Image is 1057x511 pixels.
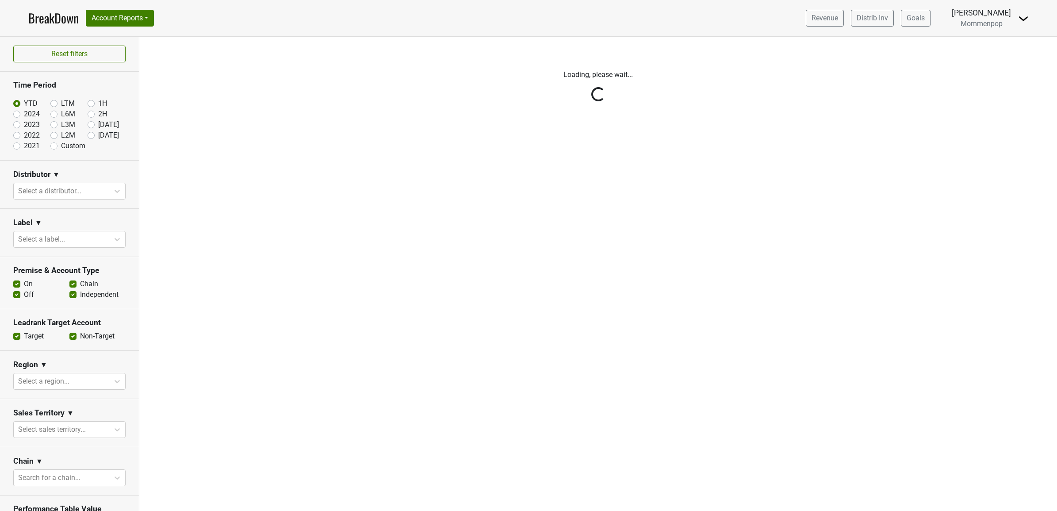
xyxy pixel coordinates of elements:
button: Account Reports [86,10,154,27]
img: Dropdown Menu [1018,13,1029,24]
span: Mommenpop [961,19,1003,28]
a: Distrib Inv [851,10,894,27]
a: Revenue [806,10,844,27]
p: Loading, please wait... [353,69,844,80]
a: Goals [901,10,931,27]
a: BreakDown [28,9,79,27]
div: [PERSON_NAME] [952,7,1011,19]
